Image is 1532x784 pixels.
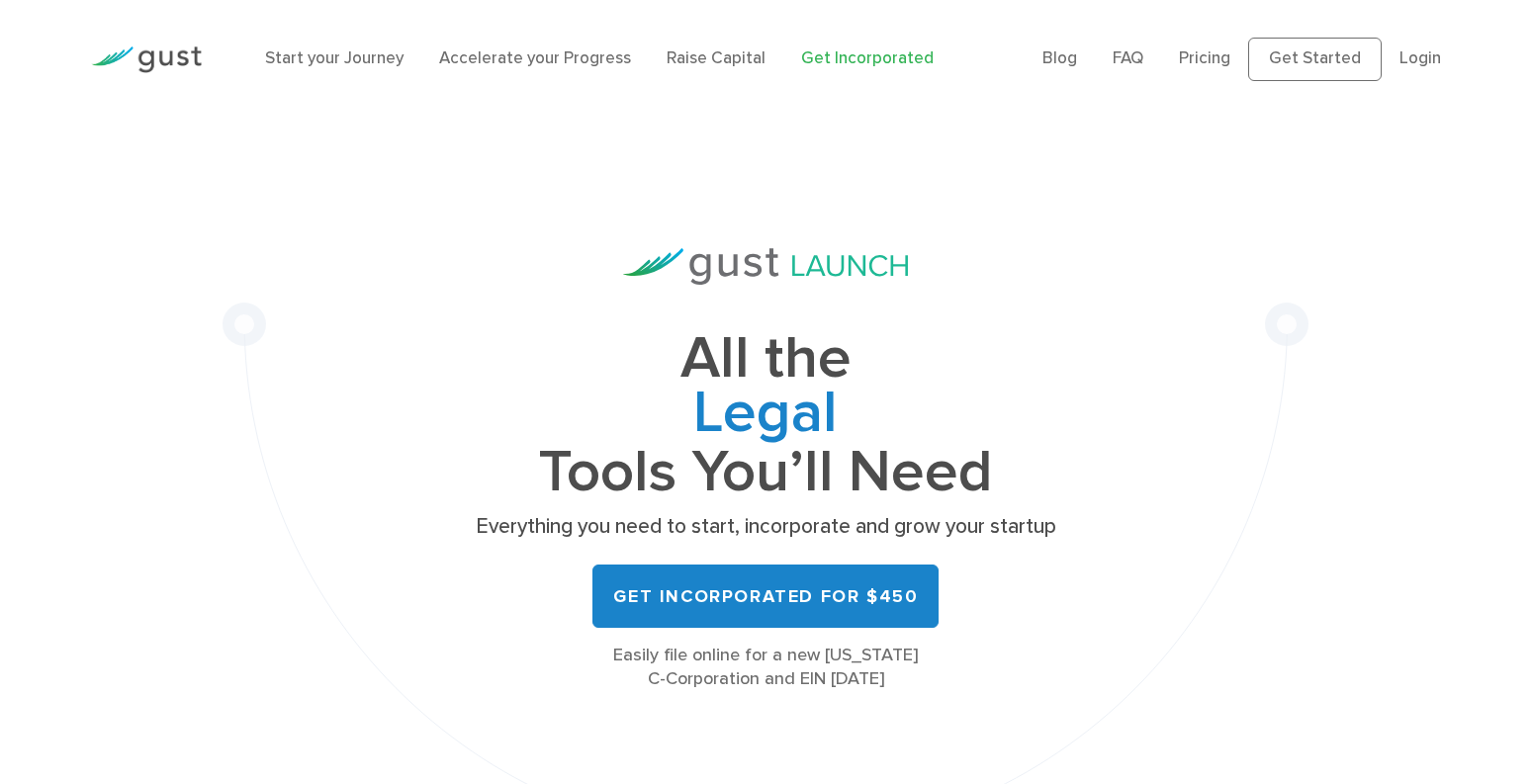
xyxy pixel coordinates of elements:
a: Get Incorporated [801,48,934,68]
div: Easily file online for a new [US_STATE] C-Corporation and EIN [DATE] [469,644,1062,691]
a: Raise Capital [667,48,766,68]
img: Gust Logo [91,46,202,73]
a: Accelerate your Progress [439,48,631,68]
a: FAQ [1113,48,1143,68]
a: Blog [1042,48,1077,68]
img: Gust Launch Logo [623,248,908,285]
a: Start your Journey [265,48,404,68]
span: Legal [469,387,1062,446]
h1: All the Tools You’ll Need [469,332,1062,499]
a: Login [1399,48,1441,68]
p: Everything you need to start, incorporate and grow your startup [469,513,1062,541]
a: Get Started [1248,38,1382,81]
a: Pricing [1179,48,1230,68]
a: Get Incorporated for $450 [592,565,939,628]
